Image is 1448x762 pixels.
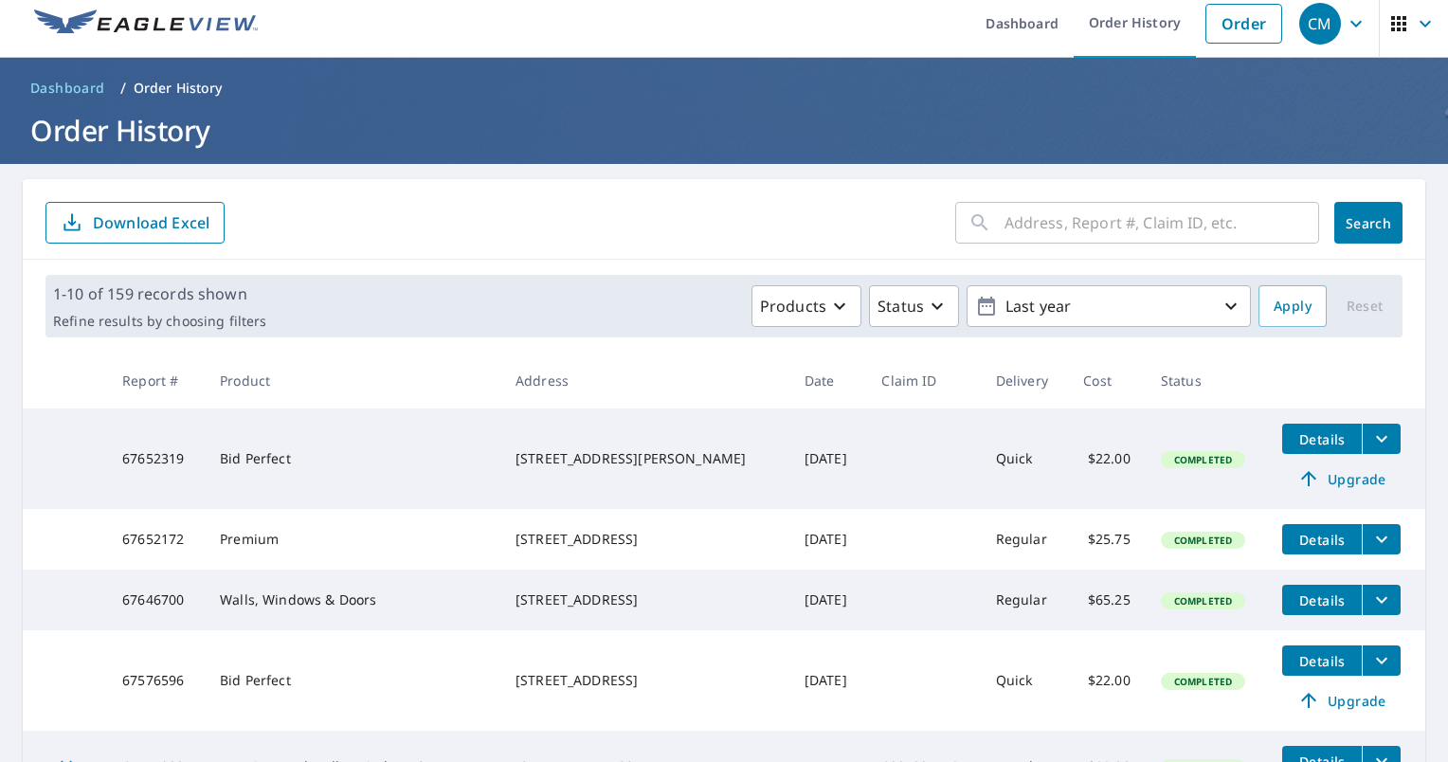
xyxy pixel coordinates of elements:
span: Search [1349,214,1387,232]
p: Products [760,295,826,317]
p: Status [878,295,924,317]
span: Upgrade [1294,467,1389,490]
button: Search [1334,202,1403,244]
nav: breadcrumb [23,73,1425,103]
div: [STREET_ADDRESS] [516,590,774,609]
button: filesDropdownBtn-67646700 [1362,585,1401,615]
div: CM [1299,3,1341,45]
span: Completed [1163,534,1243,547]
span: Details [1294,430,1350,448]
a: Order [1205,4,1282,44]
td: $22.00 [1068,630,1146,731]
span: Apply [1274,295,1312,318]
td: Quick [981,630,1068,731]
span: Completed [1163,675,1243,688]
span: Details [1294,652,1350,670]
th: Claim ID [866,353,980,408]
span: Completed [1163,453,1243,466]
td: 67576596 [107,630,205,731]
button: Last year [967,285,1251,327]
button: Status [869,285,959,327]
td: 67652319 [107,408,205,509]
td: [DATE] [789,570,867,630]
button: Apply [1258,285,1327,327]
th: Product [205,353,500,408]
button: Products [751,285,861,327]
td: Regular [981,570,1068,630]
div: [STREET_ADDRESS][PERSON_NAME] [516,449,774,468]
td: [DATE] [789,408,867,509]
p: Last year [998,290,1220,323]
a: Upgrade [1282,685,1401,716]
button: Download Excel [45,202,225,244]
td: 67646700 [107,570,205,630]
a: Upgrade [1282,463,1401,494]
span: Upgrade [1294,689,1389,712]
div: [STREET_ADDRESS] [516,530,774,549]
button: filesDropdownBtn-67576596 [1362,645,1401,676]
p: Refine results by choosing filters [53,313,266,330]
li: / [120,77,126,100]
th: Cost [1068,353,1146,408]
h1: Order History [23,111,1425,150]
td: Regular [981,509,1068,570]
td: $22.00 [1068,408,1146,509]
th: Date [789,353,867,408]
th: Address [500,353,789,408]
span: Details [1294,591,1350,609]
th: Report # [107,353,205,408]
td: [DATE] [789,509,867,570]
button: detailsBtn-67646700 [1282,585,1362,615]
th: Status [1146,353,1268,408]
td: [DATE] [789,630,867,731]
p: Order History [134,79,223,98]
span: Completed [1163,594,1243,608]
td: 67652172 [107,509,205,570]
button: filesDropdownBtn-67652172 [1362,524,1401,554]
th: Delivery [981,353,1068,408]
img: EV Logo [34,9,258,38]
p: Download Excel [93,212,209,233]
a: Dashboard [23,73,113,103]
td: Premium [205,509,500,570]
span: Details [1294,531,1350,549]
td: $25.75 [1068,509,1146,570]
td: Walls, Windows & Doors [205,570,500,630]
button: detailsBtn-67652319 [1282,424,1362,454]
span: Dashboard [30,79,105,98]
td: Bid Perfect [205,408,500,509]
input: Address, Report #, Claim ID, etc. [1005,196,1319,249]
td: Quick [981,408,1068,509]
div: [STREET_ADDRESS] [516,671,774,690]
button: detailsBtn-67652172 [1282,524,1362,554]
td: $65.25 [1068,570,1146,630]
button: filesDropdownBtn-67652319 [1362,424,1401,454]
p: 1-10 of 159 records shown [53,282,266,305]
button: detailsBtn-67576596 [1282,645,1362,676]
td: Bid Perfect [205,630,500,731]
